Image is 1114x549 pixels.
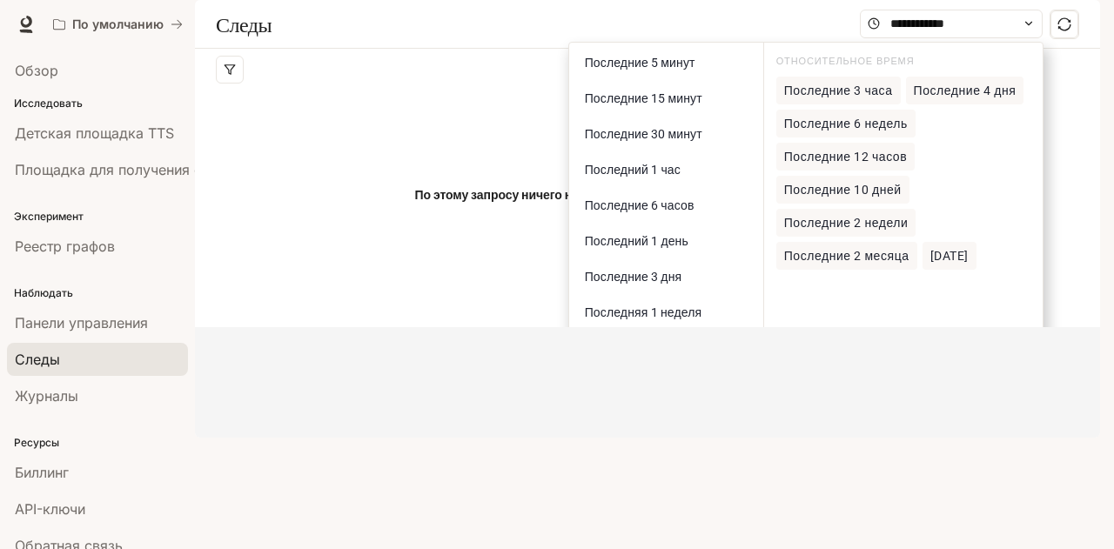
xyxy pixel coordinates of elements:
[585,198,695,212] font: Последние 6 часов
[1057,17,1071,31] span: синхронизация
[776,176,909,204] button: Последние 10 дней
[784,117,908,131] font: Последние 6 недель
[573,46,760,78] button: Последние 5 минут
[585,305,702,319] font: Последняя 1 неделя
[776,143,916,171] button: Последние 12 часов
[415,188,635,202] font: По этому запросу ничего не найдено.
[45,7,191,42] button: Все рабочие пространства
[776,56,915,67] font: ОТНОСИТЕЛЬНОЕ ВРЕМЯ
[216,11,272,37] font: Следы
[573,260,760,292] button: Последние 3 дня
[914,84,1017,97] font: Последние 4 дня
[573,117,760,150] button: Последние 30 минут
[784,84,893,97] font: Последние 3 часа
[784,249,909,263] font: Последние 2 месяца
[906,77,1024,104] button: Последние 4 дня
[784,150,908,164] font: Последние 12 часов
[585,270,682,284] font: Последние 3 дня
[72,17,164,31] font: По умолчанию
[784,216,909,230] font: Последние 2 недели
[930,249,969,263] font: [DATE]
[776,242,917,270] button: Последние 2 месяца
[776,110,916,137] button: Последние 6 недель
[585,91,702,105] font: Последние 15 минут
[573,296,760,328] button: Последняя 1 неделя
[776,209,916,237] button: Последние 2 недели
[573,189,760,221] button: Последние 6 часов
[776,77,901,104] button: Последние 3 часа
[923,242,976,270] button: [DATE]
[585,234,688,248] font: Последний 1 день
[784,183,902,197] font: Последние 10 дней
[585,56,695,70] font: Последние 5 минут
[573,82,760,114] button: Последние 15 минут
[573,224,760,257] button: Последний 1 день
[585,127,702,141] font: Последние 30 минут
[573,153,760,185] button: Последний 1 час
[585,163,681,177] font: Последний 1 час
